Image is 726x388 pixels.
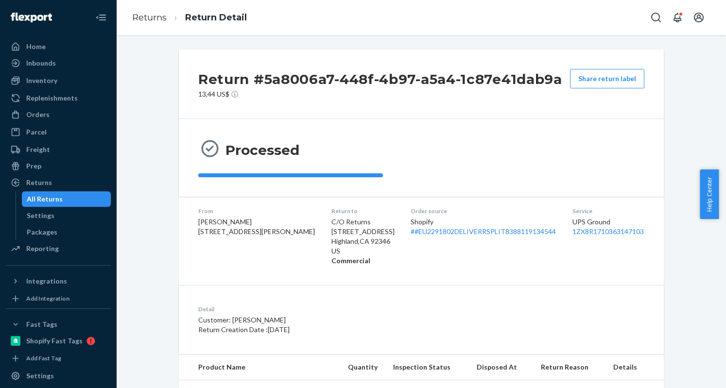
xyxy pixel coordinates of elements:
[6,142,111,157] a: Freight
[6,333,111,349] a: Shopify Fast Tags
[179,354,334,380] th: Product Name
[6,368,111,384] a: Settings
[91,8,111,27] button: Close Navigation
[26,244,59,253] div: Reporting
[6,55,111,71] a: Inbounds
[668,8,687,27] button: Open notifications
[570,69,644,88] button: Share return label
[331,236,396,246] p: Highland , CA 92346
[6,241,111,256] a: Reporting
[331,217,396,227] p: C/O Returns
[26,354,61,362] div: Add Fast Tag
[26,178,52,187] div: Returns
[6,317,111,332] button: Fast Tags
[605,354,664,380] th: Details
[469,354,533,380] th: Disposed At
[225,141,299,159] h3: Processed
[26,42,46,51] div: Home
[689,8,709,27] button: Open account menu
[26,93,78,103] div: Replenishments
[411,207,557,215] dt: Order source
[646,8,666,27] button: Open Search Box
[26,336,83,346] div: Shopify Fast Tags
[26,276,67,286] div: Integrations
[572,227,644,236] a: 1ZX8R1710363147103
[26,320,57,329] div: Fast Tags
[331,246,396,256] p: US
[26,76,57,85] div: Inventory
[26,58,56,68] div: Inbounds
[6,90,111,106] a: Replenishments
[6,39,111,54] a: Home
[26,371,54,381] div: Settings
[334,354,386,380] th: Quantity
[572,218,610,226] span: UPS Ground
[26,161,41,171] div: Prep
[6,124,111,140] a: Parcel
[6,273,111,289] button: Integrations
[26,145,50,154] div: Freight
[26,294,69,303] div: Add Integration
[198,218,315,236] span: [PERSON_NAME] [STREET_ADDRESS][PERSON_NAME]
[124,3,255,32] ol: breadcrumbs
[185,12,247,23] a: Return Detail
[331,256,370,265] strong: Commercial
[198,89,562,99] p: 13,44 US$
[198,207,316,215] dt: From
[331,227,396,236] p: [STREET_ADDRESS]
[198,69,562,89] h2: Return #5a8006a7-448f-4b97-a5a4-1c87e41dab9a
[411,217,557,236] div: Shopify
[27,211,54,220] div: Settings
[6,175,111,190] a: Returns
[11,13,52,22] img: Flexport logo
[6,73,111,88] a: Inventory
[198,305,467,313] dt: Detail
[572,207,645,215] dt: Service
[533,354,605,380] th: Return Reason
[6,158,111,174] a: Prep
[6,353,111,364] a: Add Fast Tag
[198,315,467,325] p: Customer: [PERSON_NAME]
[27,227,57,237] div: Packages
[700,169,719,219] button: Help Center
[331,207,396,215] dt: Return to
[26,127,47,137] div: Parcel
[132,12,167,23] a: Returns
[22,208,111,223] a: Settings
[6,293,111,304] a: Add Integration
[26,110,50,119] div: Orders
[198,325,467,335] p: Return Creation Date : [DATE]
[27,194,63,204] div: All Returns
[385,354,469,380] th: Inspection Status
[6,107,111,122] a: Orders
[22,224,111,240] a: Packages
[411,227,556,236] a: ##EU2291802DELIVERRSPLIT8388119134544
[22,191,111,207] a: All Returns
